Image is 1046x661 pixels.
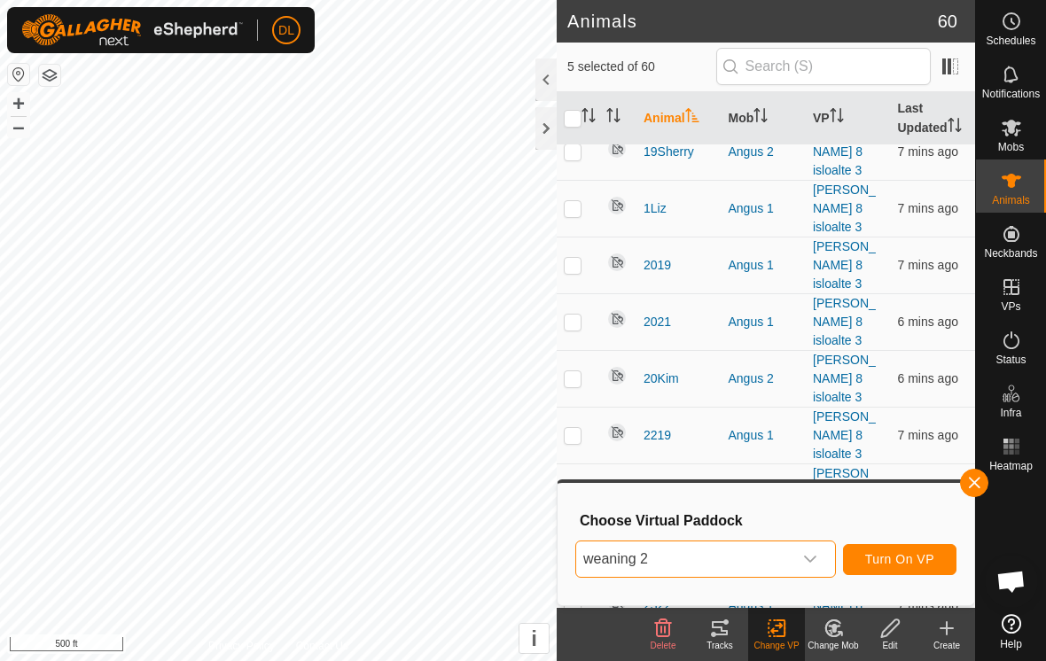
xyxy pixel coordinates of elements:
p-sorticon: Activate to sort [948,121,962,135]
button: + [8,93,29,114]
div: Angus 1 [729,256,800,275]
div: Edit [862,639,918,652]
span: Heatmap [989,461,1033,471]
a: [PERSON_NAME] 8 isloalte 3 [813,353,876,404]
button: – [8,116,29,137]
span: Help [1000,639,1022,649]
span: weaning 2 [576,541,792,577]
span: 19Sherry [644,143,694,161]
span: 29 Sep 2025 at 4:45 pm [898,201,958,215]
a: Help [976,607,1046,657]
div: Angus 2 [729,369,800,388]
span: Mobs [998,142,1024,152]
img: returning off [606,365,628,386]
span: 29 Sep 2025 at 4:46 pm [898,315,958,329]
a: Contact Us [296,638,348,654]
span: 29 Sep 2025 at 4:46 pm [898,371,958,385]
span: Notifications [982,89,1040,99]
h2: Animals [567,11,938,32]
span: Turn On VP [865,552,934,566]
span: DL [278,21,294,40]
a: [PERSON_NAME] 8 isloalte 3 [813,239,876,291]
div: Tracks [691,639,748,652]
h3: Choose Virtual Paddock [580,512,956,529]
p-sorticon: Activate to sort [685,111,699,125]
a: Privacy Policy [208,638,275,654]
div: Angus 1 [729,199,800,218]
div: Change VP [748,639,805,652]
div: dropdown trigger [792,541,828,577]
span: 29 Sep 2025 at 4:45 pm [898,258,958,272]
span: 1Liz [644,199,667,218]
div: Create [918,639,975,652]
button: i [519,624,549,653]
th: Mob [722,92,807,145]
div: Angus 2 [729,143,800,161]
span: Neckbands [984,248,1037,259]
p-sorticon: Activate to sort [582,111,596,125]
img: returning off [606,252,628,273]
img: Gallagher Logo [21,14,243,46]
img: returning off [606,308,628,330]
span: VPs [1001,301,1020,312]
span: Animals [992,195,1030,206]
input: Search (S) [716,48,931,85]
th: Last Updated [891,92,976,145]
span: 29 Sep 2025 at 4:45 pm [898,144,958,159]
div: Change Mob [805,639,862,652]
a: [PERSON_NAME] 8 isloalte 3 [813,183,876,234]
span: 29 Sep 2025 at 4:45 pm [898,428,958,442]
div: Open chat [985,555,1038,608]
div: Angus 1 [729,426,800,445]
span: 2019 [644,256,671,275]
a: [PERSON_NAME] 8 isloalte 3 [813,296,876,347]
p-sorticon: Activate to sort [830,111,844,125]
span: 2219 [644,426,671,445]
a: [PERSON_NAME] 8 isloalte 3 [813,466,876,517]
span: 60 [938,8,957,35]
span: 5 selected of 60 [567,58,716,76]
span: Status [995,354,1026,365]
p-sorticon: Activate to sort [606,111,621,125]
button: Reset Map [8,64,29,85]
div: Angus 1 [729,313,800,331]
p-sorticon: Activate to sort [753,111,768,125]
a: [PERSON_NAME] 8 isloalte 3 [813,126,876,177]
img: returning off [606,422,628,443]
span: Schedules [986,35,1035,46]
th: Animal [636,92,722,145]
th: VP [806,92,891,145]
span: Infra [1000,408,1021,418]
span: Delete [651,641,676,650]
span: 20Kim [644,369,679,388]
span: i [531,626,537,650]
button: Map Layers [39,65,60,86]
button: Turn On VP [843,544,956,575]
img: returning off [606,195,628,216]
span: 2021 [644,313,671,331]
a: [PERSON_NAME] 8 isloalte 3 [813,409,876,461]
img: returning off [606,138,628,159]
